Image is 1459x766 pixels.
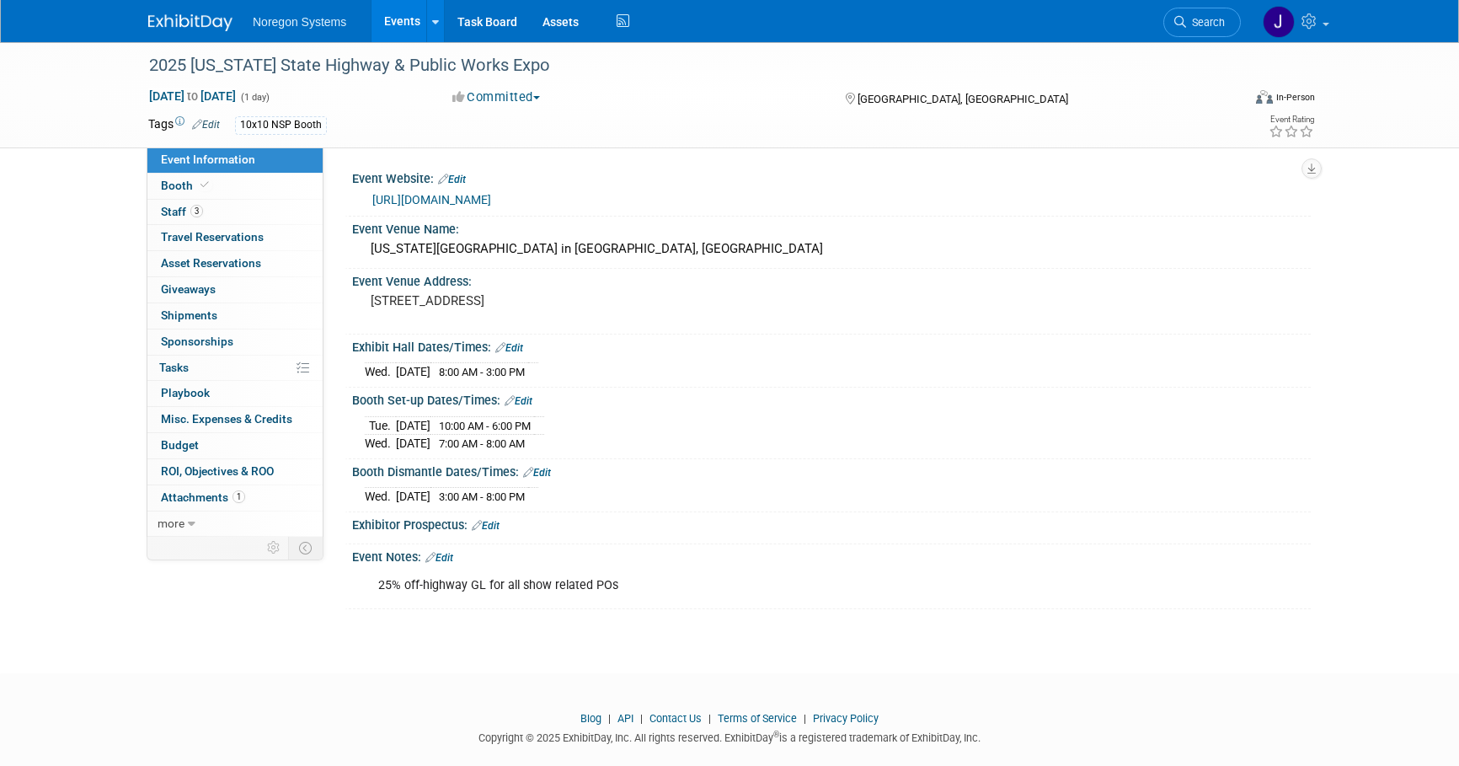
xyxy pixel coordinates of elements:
span: 1 [232,490,245,503]
td: Personalize Event Tab Strip [259,537,289,559]
img: Johana Gil [1263,6,1295,38]
div: 25% off-highway GL for all show related POs [366,569,1125,603]
span: Event Information [161,153,255,166]
span: Shipments [161,308,217,322]
td: Tags [148,115,220,135]
div: Event Notes: [352,544,1311,566]
td: [DATE] [396,363,430,381]
div: Exhibit Hall Dates/Times: [352,335,1311,356]
div: Event Format [1141,88,1315,113]
a: Sponsorships [147,329,323,355]
span: Sponsorships [161,335,233,348]
span: | [604,712,615,725]
a: Budget [147,433,323,458]
a: ROI, Objectives & ROO [147,459,323,485]
a: Contact Us [649,712,702,725]
span: Tasks [159,361,189,374]
span: to [184,89,200,103]
td: [DATE] [396,488,430,506]
span: Attachments [161,490,245,504]
span: 10:00 AM - 6:00 PM [439,420,531,432]
td: Toggle Event Tabs [289,537,323,559]
td: Wed. [365,435,396,453]
a: Staff3 [147,200,323,225]
div: Event Venue Name: [352,217,1311,238]
div: Exhibitor Prospectus: [352,512,1311,534]
div: 10x10 NSP Booth [235,116,327,134]
div: Booth Dismantle Dates/Times: [352,459,1311,481]
a: Search [1163,8,1241,37]
img: Format-Inperson.png [1256,90,1273,104]
div: Booth Set-up Dates/Times: [352,388,1311,410]
a: Tasks [147,356,323,381]
a: Blog [580,712,601,725]
a: Edit [472,520,500,532]
span: 8:00 AM - 3:00 PM [439,366,525,378]
a: Misc. Expenses & Credits [147,407,323,432]
a: Terms of Service [718,712,797,725]
span: Asset Reservations [161,256,261,270]
pre: [STREET_ADDRESS] [371,293,733,308]
span: [DATE] [DATE] [148,88,237,104]
span: Travel Reservations [161,230,264,244]
span: Giveaways [161,282,216,296]
a: Attachments1 [147,485,323,511]
i: Booth reservation complete [200,180,209,190]
a: Playbook [147,381,323,406]
a: Booth [147,174,323,199]
div: 2025 [US_STATE] State Highway & Public Works Expo [143,51,1216,81]
a: Edit [495,342,523,354]
div: Event Website: [352,166,1311,188]
span: Search [1186,16,1225,29]
a: Shipments [147,303,323,329]
span: [GEOGRAPHIC_DATA], [GEOGRAPHIC_DATA] [858,93,1068,105]
a: API [617,712,633,725]
div: In-Person [1275,91,1315,104]
img: ExhibitDay [148,14,232,31]
a: Privacy Policy [813,712,879,725]
td: Tue. [365,416,396,435]
span: (1 day) [239,92,270,103]
td: [DATE] [396,416,430,435]
td: Wed. [365,363,396,381]
a: Asset Reservations [147,251,323,276]
a: more [147,512,323,537]
span: 7:00 AM - 8:00 AM [439,437,525,450]
a: Edit [505,395,532,407]
a: Edit [192,119,220,131]
a: [URL][DOMAIN_NAME] [372,193,491,206]
a: Event Information [147,147,323,173]
a: Travel Reservations [147,225,323,250]
a: Edit [438,174,466,185]
span: | [636,712,647,725]
span: Booth [161,179,212,192]
span: more [158,517,184,530]
span: | [799,712,810,725]
sup: ® [773,730,779,739]
span: ROI, Objectives & ROO [161,464,274,478]
span: Playbook [161,386,210,399]
td: [DATE] [396,435,430,453]
div: [US_STATE][GEOGRAPHIC_DATA] in [GEOGRAPHIC_DATA], [GEOGRAPHIC_DATA] [365,236,1298,262]
a: Giveaways [147,277,323,303]
a: Edit [523,467,551,479]
a: Edit [425,552,453,564]
span: | [704,712,715,725]
button: Committed [446,88,547,106]
div: Event Venue Address: [352,269,1311,290]
span: Noregon Systems [253,15,346,29]
span: 3 [190,205,203,217]
span: Budget [161,438,199,452]
td: Wed. [365,488,396,506]
div: Event Rating [1269,115,1314,124]
span: Staff [161,205,203,218]
span: Misc. Expenses & Credits [161,412,292,426]
span: 3:00 AM - 8:00 PM [439,490,525,503]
